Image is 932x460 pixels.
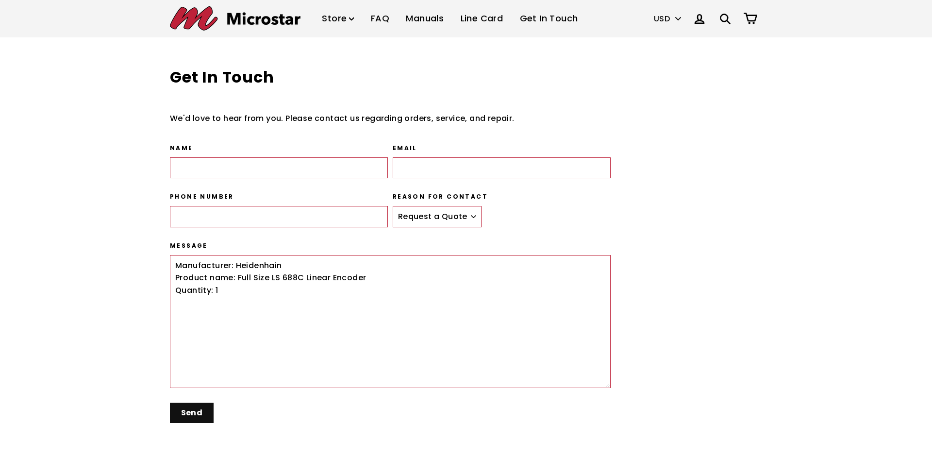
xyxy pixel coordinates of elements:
[170,67,611,88] h1: Get In Touch
[170,403,214,424] input: Send
[399,4,451,33] a: Manuals
[170,112,611,125] div: We'd love to hear from you. Please contact us regarding orders, service, and repair.
[170,144,388,153] label: Name
[170,242,611,250] label: Message
[393,193,611,201] label: Reason for contact
[513,4,585,33] a: Get In Touch
[364,4,397,33] a: FAQ
[453,4,511,33] a: Line Card
[315,4,361,33] a: Store
[315,4,585,33] ul: Primary
[170,6,300,31] img: Microstar Electronics
[170,193,388,201] label: Phone number
[393,144,611,153] label: Email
